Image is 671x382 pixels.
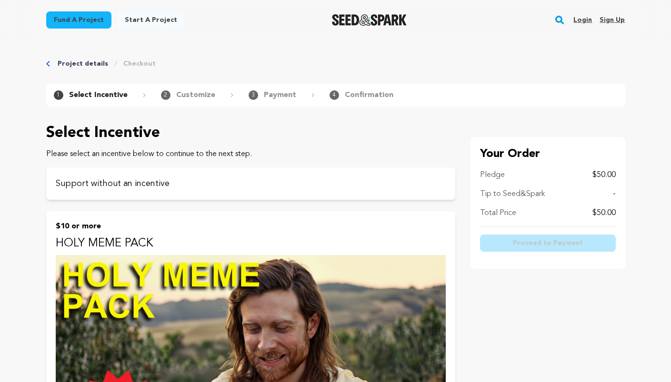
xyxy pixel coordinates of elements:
[592,207,616,219] p: $50.00
[46,11,111,29] a: Fund a project
[480,207,516,219] p: Total Price
[345,89,393,101] p: Confirmation
[54,90,63,100] span: 1
[480,235,616,252] button: Proceed to Payment
[46,59,625,69] div: Breadcrumb
[330,90,339,100] span: 4
[56,236,446,251] p: HOLY MEME PACK
[480,147,616,162] p: Your Order
[513,238,583,248] span: Proceed to Payment
[161,90,170,100] span: 2
[56,221,446,232] p: $10 or more
[613,188,616,200] p: -
[249,90,258,100] span: 3
[176,89,215,101] p: Customize
[123,59,156,69] a: Checkout
[46,122,455,145] p: Select Incentive
[332,14,407,26] img: Seed&Spark Logo Dark Mode
[592,169,616,181] p: $50.00
[264,89,296,101] p: Payment
[332,14,407,26] a: Seed&Spark Homepage
[480,188,545,200] p: Tip to Seed&Spark
[573,12,592,28] a: Login
[117,11,185,29] a: Start a project
[600,12,625,28] a: Sign up
[480,169,505,181] p: Pledge
[46,148,455,160] p: Please select an incentive below to continue to the next step.
[56,177,446,190] p: Support without an incentive
[69,89,128,101] p: Select Incentive
[58,59,108,69] a: Project details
